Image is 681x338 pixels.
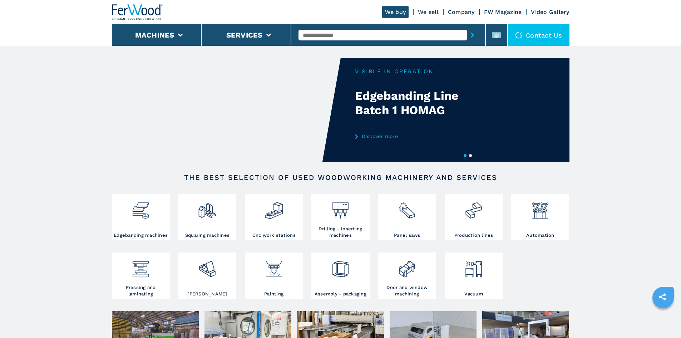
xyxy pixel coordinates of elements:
h3: Drilling - inserting machines [313,226,367,239]
img: levigatrici_2.png [198,254,217,279]
h3: Door and window machining [380,284,434,297]
a: Company [448,9,475,15]
a: Edgebanding machines [112,194,170,240]
a: Automation [511,194,569,240]
div: Contact us [508,24,569,46]
h3: Painting [264,291,283,297]
img: sezionatrici_2.png [398,196,416,220]
a: Pressing and laminating [112,253,170,299]
a: Drilling - inserting machines [311,194,369,240]
a: Squaring machines [178,194,236,240]
a: sharethis [653,288,671,306]
img: Contact us [515,31,522,39]
img: montaggio_imballaggio_2.png [331,254,350,279]
h3: [PERSON_NAME] [187,291,227,297]
img: verniciatura_1.png [265,254,283,279]
img: foratrici_inseritrici_2.png [331,196,350,220]
img: pressa-strettoia.png [131,254,150,279]
a: Video Gallery [531,9,569,15]
h3: Panel saws [394,232,420,239]
img: aspirazione_1.png [464,254,483,279]
h3: Edgebanding machines [114,232,168,239]
button: 1 [464,154,467,157]
button: Machines [135,31,174,39]
a: FW Magazine [484,9,522,15]
img: lavorazione_porte_finestre_2.png [398,254,416,279]
a: Vacuum [445,253,503,299]
a: Panel saws [378,194,436,240]
a: Cnc work stations [245,194,303,240]
a: Assembly - packaging [311,253,369,299]
h3: Production lines [454,232,493,239]
img: linee_di_produzione_2.png [464,196,483,220]
img: centro_di_lavoro_cnc_2.png [265,196,283,220]
a: We sell [418,9,439,15]
button: 2 [469,154,472,157]
img: bordatrici_1.png [131,196,150,220]
h3: Automation [526,232,554,239]
a: Production lines [445,194,503,240]
video: Your browser does not support the video tag. [112,58,341,162]
button: Services [226,31,263,39]
img: Ferwood [112,4,163,20]
a: We buy [382,6,409,18]
h3: Cnc work stations [252,232,296,239]
h3: Vacuum [464,291,483,297]
iframe: Chat [651,306,676,333]
h3: Assembly - packaging [315,291,366,297]
a: Painting [245,253,303,299]
a: [PERSON_NAME] [178,253,236,299]
img: automazione.png [531,196,550,220]
button: submit-button [467,27,478,43]
h3: Squaring machines [185,232,230,239]
h3: Pressing and laminating [114,284,168,297]
a: Discover more [355,133,495,139]
h2: The best selection of used woodworking machinery and services [135,173,547,182]
img: squadratrici_2.png [198,196,217,220]
a: Door and window machining [378,253,436,299]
